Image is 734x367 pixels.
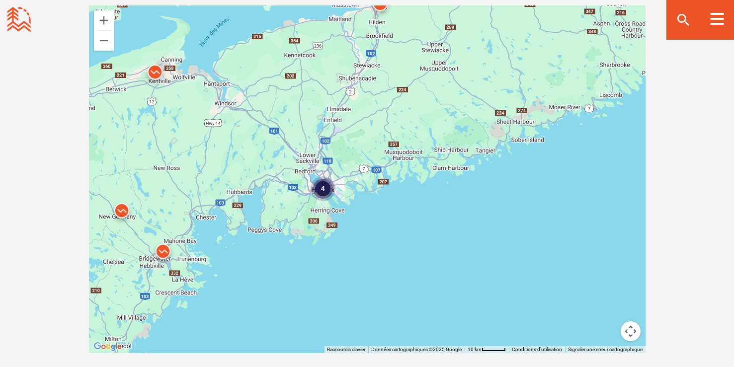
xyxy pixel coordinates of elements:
img: Google [91,340,124,353]
span: 10 km [468,347,482,352]
button: Commandes de la caméra de la carte [621,321,641,341]
ion-icon: search [675,12,691,28]
a: Signaler une erreur cartographique [568,347,643,352]
button: Échelle de la carte : 10 km pour 45 pixels [465,346,509,353]
div: 4 [310,176,335,201]
a: Conditions d'utilisation (s'ouvre dans un nouvel onglet) [512,347,562,352]
button: Zoom arrière [94,31,114,51]
button: Zoom avant [94,10,114,30]
a: Ouvrir cette zone dans Google Maps (dans une nouvelle fenêtre) [91,340,124,353]
span: Données cartographiques ©2025 Google [371,347,462,352]
button: Raccourcis clavier [327,346,365,353]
